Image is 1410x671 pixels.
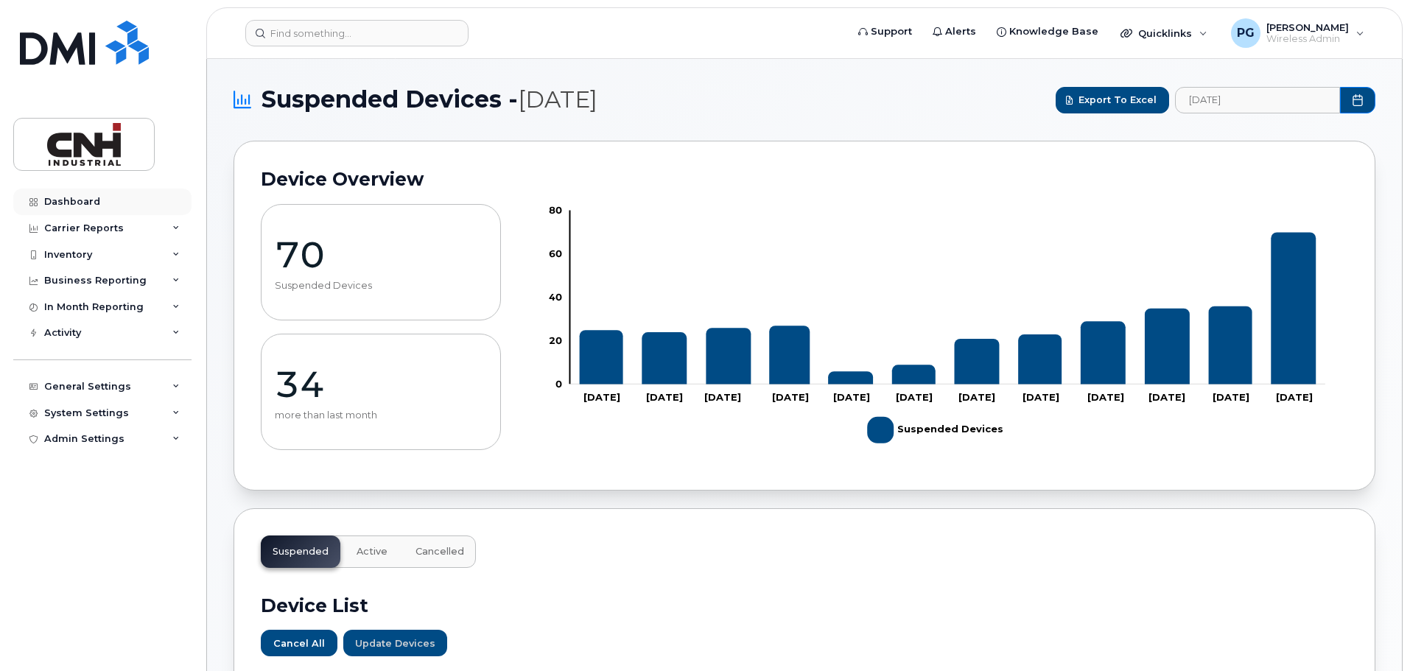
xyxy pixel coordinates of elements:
[868,411,1004,449] g: Legend
[1277,391,1313,403] tspan: [DATE]
[275,410,487,421] p: more than last month
[580,233,1316,385] g: Suspended Devices
[549,291,562,303] tspan: 40
[415,546,464,558] span: Cancelled
[1023,391,1059,403] tspan: [DATE]
[357,546,387,558] span: Active
[583,391,620,403] tspan: [DATE]
[261,594,1348,616] h2: Device List
[555,378,562,390] tspan: 0
[1148,391,1185,403] tspan: [DATE]
[275,233,487,277] p: 70
[261,630,337,656] button: Cancel All
[355,636,435,650] span: Update Devices
[261,168,1348,190] h2: Device Overview
[1078,93,1157,107] span: Export to Excel
[958,391,995,403] tspan: [DATE]
[1340,87,1375,113] button: Choose Date
[262,85,597,114] span: Suspended Devices -
[833,391,870,403] tspan: [DATE]
[1087,391,1124,403] tspan: [DATE]
[1056,87,1169,113] button: Export to Excel
[549,247,562,259] tspan: 60
[646,391,683,403] tspan: [DATE]
[518,85,597,113] span: [DATE]
[273,636,325,650] span: Cancel All
[1175,87,1340,113] input: archived_billing_data
[343,630,447,656] button: Update Devices
[549,204,1326,449] g: Chart
[275,362,487,407] p: 34
[704,391,741,403] tspan: [DATE]
[772,391,809,403] tspan: [DATE]
[549,204,562,216] tspan: 80
[897,391,933,403] tspan: [DATE]
[275,280,487,292] p: Suspended Devices
[1213,391,1250,403] tspan: [DATE]
[549,334,562,346] tspan: 20
[868,411,1004,449] g: Suspended Devices
[642,332,687,384] g: 24 2024-12-01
